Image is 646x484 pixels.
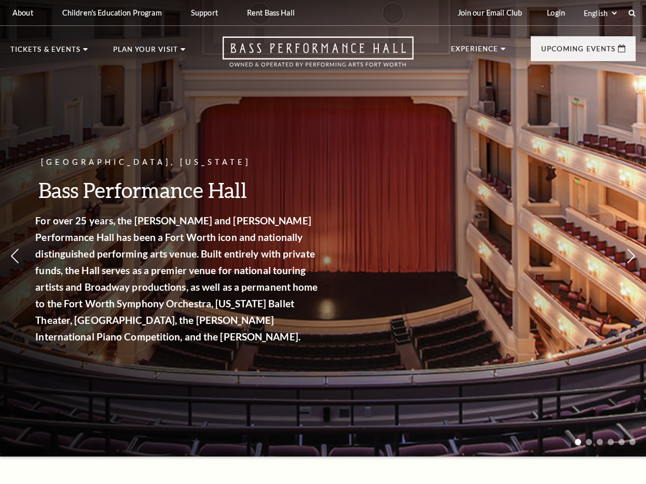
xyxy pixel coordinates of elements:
[541,46,615,58] p: Upcoming Events
[247,8,295,17] p: Rent Bass Hall
[42,156,327,169] p: [GEOGRAPHIC_DATA], [US_STATE]
[12,8,33,17] p: About
[42,177,327,203] h3: Bass Performance Hall
[10,46,80,59] p: Tickets & Events
[582,8,618,18] select: Select:
[42,215,324,343] strong: For over 25 years, the [PERSON_NAME] and [PERSON_NAME] Performance Hall has been a Fort Worth ico...
[113,46,178,59] p: Plan Your Visit
[62,8,162,17] p: Children's Education Program
[451,46,499,58] p: Experience
[191,8,218,17] p: Support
